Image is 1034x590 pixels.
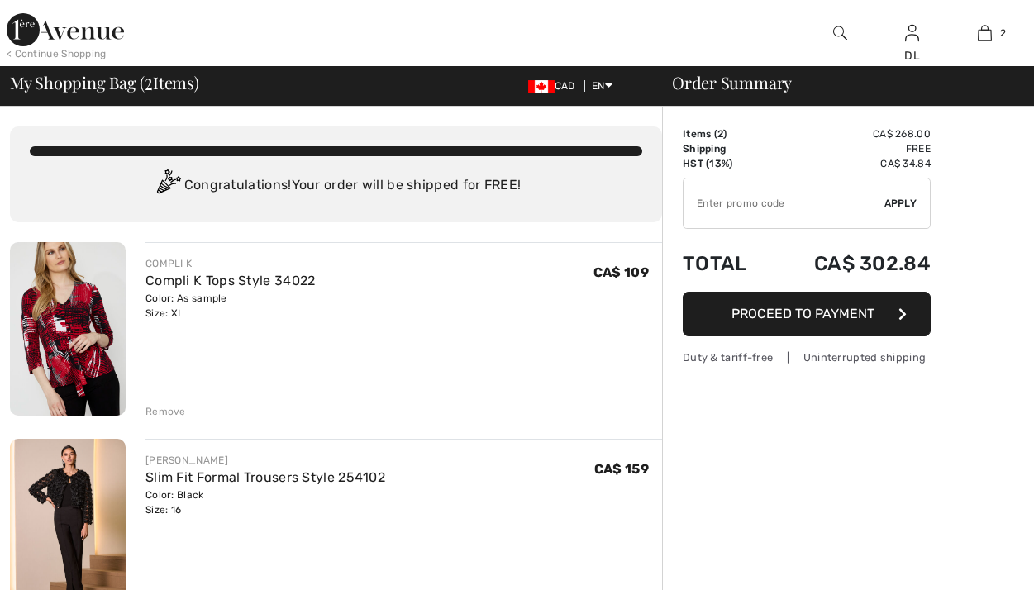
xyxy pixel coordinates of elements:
[683,156,770,171] td: HST (13%)
[145,488,385,517] div: Color: Black Size: 16
[7,46,107,61] div: < Continue Shopping
[151,169,184,202] img: Congratulation2.svg
[145,291,316,321] div: Color: As sample Size: XL
[145,70,153,92] span: 2
[30,169,642,202] div: Congratulations! Your order will be shipped for FREE!
[683,141,770,156] td: Shipping
[683,350,931,365] div: Duty & tariff-free | Uninterrupted shipping
[10,74,199,91] span: My Shopping Bag ( Items)
[593,264,649,280] span: CA$ 109
[833,23,847,43] img: search the website
[770,126,931,141] td: CA$ 268.00
[652,74,1024,91] div: Order Summary
[594,461,649,477] span: CA$ 159
[905,23,919,43] img: My Info
[683,126,770,141] td: Items ( )
[717,128,723,140] span: 2
[145,404,186,419] div: Remove
[145,453,385,468] div: [PERSON_NAME]
[145,273,316,288] a: Compli K Tops Style 34022
[770,156,931,171] td: CA$ 34.84
[770,141,931,156] td: Free
[683,292,931,336] button: Proceed to Payment
[877,47,948,64] div: DL
[1000,26,1006,40] span: 2
[884,196,917,211] span: Apply
[592,80,612,92] span: EN
[145,256,316,271] div: COMPLI K
[10,242,126,416] img: Compli K Tops Style 34022
[905,25,919,40] a: Sign In
[7,13,124,46] img: 1ère Avenue
[528,80,582,92] span: CAD
[978,23,992,43] img: My Bag
[684,178,884,228] input: Promo code
[731,306,874,321] span: Proceed to Payment
[145,469,385,485] a: Slim Fit Formal Trousers Style 254102
[528,80,555,93] img: Canadian Dollar
[770,236,931,292] td: CA$ 302.84
[683,236,770,292] td: Total
[949,23,1020,43] a: 2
